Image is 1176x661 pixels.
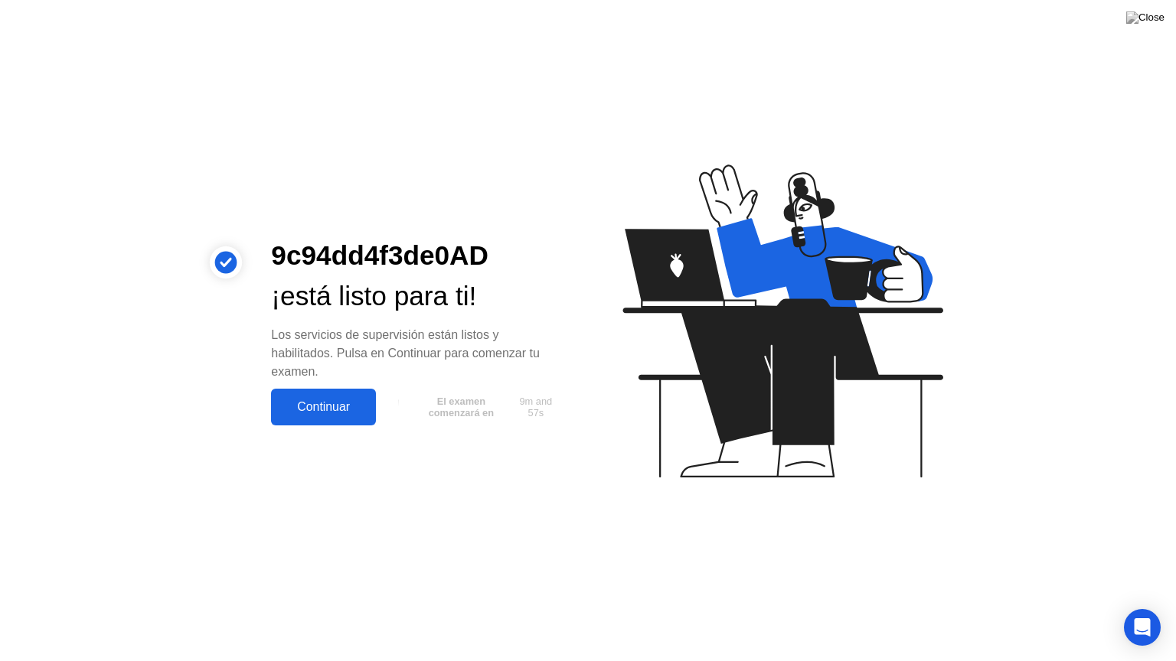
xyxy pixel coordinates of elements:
[271,389,376,425] button: Continuar
[514,396,558,418] span: 9m and 57s
[1126,11,1165,24] img: Close
[271,276,563,317] div: ¡está listo para ti!
[271,326,563,381] div: Los servicios de supervisión están listos y habilitados. Pulsa en Continuar para comenzar tu examen.
[384,392,563,422] button: El examen comenzará en9m and 57s
[276,400,371,414] div: Continuar
[271,236,563,276] div: 9c94dd4f3de0AD
[1124,609,1161,646] div: Open Intercom Messenger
